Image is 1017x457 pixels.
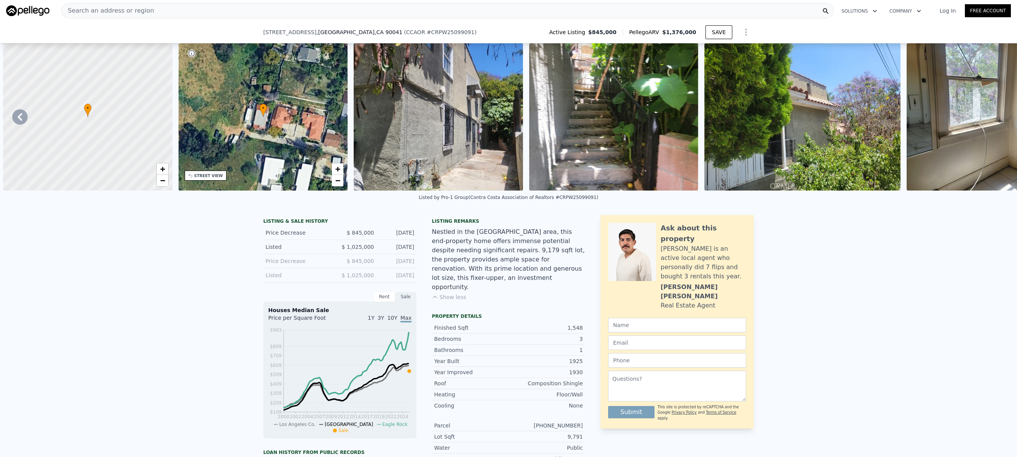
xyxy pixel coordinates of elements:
img: Sale: 166543442 Parcel: 48862985 [529,43,699,191]
span: + [160,164,165,174]
tspan: 2017 [361,414,373,419]
div: 1925 [508,357,583,365]
tspan: 2004 [302,414,313,419]
button: SAVE [705,25,732,39]
span: 1Y [368,315,374,321]
input: Phone [608,353,746,368]
div: ( ) [404,28,476,36]
div: Houses Median Sale [268,306,412,314]
tspan: $509 [270,372,282,377]
span: $ 1,025,000 [341,244,374,250]
div: Bathrooms [434,346,508,354]
tspan: $709 [270,353,282,358]
span: Eagle Rock [382,422,408,427]
div: This site is protected by reCAPTCHA and the Google and apply. [658,404,746,421]
tspan: 2014 [349,414,361,419]
div: [DATE] [380,243,414,251]
span: 3Y [377,315,384,321]
div: Floor/Wall [508,391,583,398]
tspan: $983 [270,327,282,333]
div: Price Decrease [266,229,334,237]
span: , [GEOGRAPHIC_DATA] [317,28,402,36]
a: Zoom in [332,163,343,175]
div: Year Built [434,357,508,365]
div: Composition Shingle [508,380,583,387]
tspan: 2000 [278,414,290,419]
tspan: 2012 [337,414,349,419]
tspan: $309 [270,391,282,396]
tspan: $409 [270,381,282,387]
button: Solutions [835,4,883,18]
tspan: 2024 [397,414,409,419]
div: Rent [374,292,395,302]
img: Sale: 166543442 Parcel: 48862985 [704,43,901,191]
a: Zoom in [157,163,168,175]
span: $ 845,000 [347,258,374,264]
tspan: 2009 [325,414,337,419]
tspan: $609 [270,363,282,368]
div: Listed [266,243,334,251]
div: Loan history from public records [263,449,417,455]
input: Name [608,318,746,332]
button: Company [883,4,927,18]
tspan: $209 [270,400,282,406]
span: [GEOGRAPHIC_DATA] [325,422,373,427]
div: Finished Sqft [434,324,508,332]
div: Listed [266,271,334,279]
tspan: $109 [270,409,282,415]
span: Active Listing [549,28,588,36]
span: − [160,176,165,185]
div: Water [434,444,508,452]
div: 1,548 [508,324,583,332]
div: LISTING & SALE HISTORY [263,218,417,226]
div: Parcel [434,422,508,429]
div: [DATE] [380,229,414,237]
span: Search an address or region [62,6,154,15]
a: Privacy Policy [672,410,697,414]
span: Sale [338,428,348,433]
span: • [84,105,92,112]
div: • [84,104,92,117]
span: − [335,176,340,185]
div: Roof [434,380,508,387]
div: Cooling [434,402,508,409]
div: Listed by Pro-1 Group (Contra Costa Association of Realtors #CRPW25099091) [419,195,599,200]
span: CCAOR [406,29,425,35]
div: [DATE] [380,271,414,279]
div: 1 [508,346,583,354]
span: • [259,105,267,112]
input: Email [608,335,746,350]
span: Max [400,315,412,322]
div: Ask about this property [661,223,746,244]
span: [STREET_ADDRESS] [263,28,317,36]
a: Terms of Service [706,410,736,414]
tspan: 2007 [313,414,325,419]
div: [PERSON_NAME] is an active local agent who personally did 7 flips and bought 3 rentals this year. [661,244,746,281]
div: [DATE] [380,257,414,265]
span: Pellego ARV [629,28,663,36]
span: $845,000 [588,28,617,36]
div: [PERSON_NAME] [PERSON_NAME] [661,283,746,301]
div: Lot Sqft [434,433,508,441]
div: None [508,402,583,409]
span: 10Y [387,315,397,321]
img: Sale: 166543442 Parcel: 48862985 [354,43,523,191]
img: Pellego [6,5,49,16]
tspan: 2002 [290,414,302,419]
button: Show Options [738,25,754,40]
div: STREET VIEW [194,173,223,179]
div: 1930 [508,368,583,376]
tspan: 2019 [373,414,385,419]
tspan: $809 [270,344,282,349]
span: Los Angeles Co. [279,422,316,427]
span: $1,376,000 [662,29,696,35]
div: [PHONE_NUMBER] [508,422,583,429]
span: $ 1,025,000 [341,272,374,278]
div: Public [508,444,583,452]
div: Nestled in the [GEOGRAPHIC_DATA] area, this end-property home offers immense potential despite ne... [432,227,585,292]
button: Show less [432,293,466,301]
div: 9,791 [508,433,583,441]
a: Log In [930,7,965,15]
div: • [259,104,267,117]
div: Bedrooms [434,335,508,343]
